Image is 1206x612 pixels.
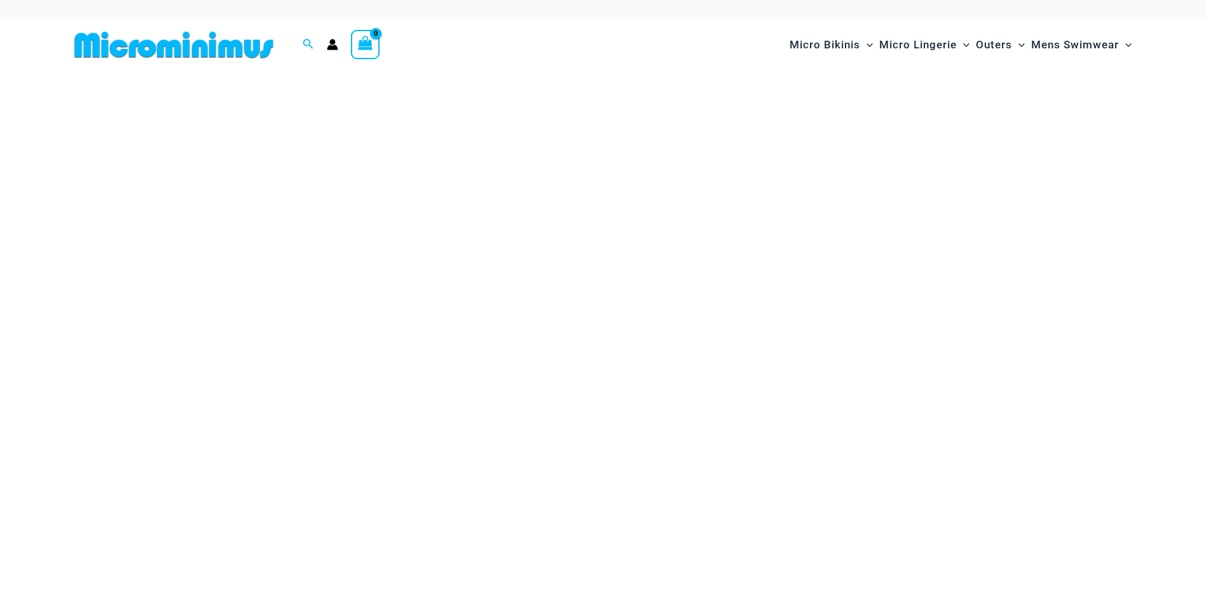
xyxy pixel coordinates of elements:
[1119,29,1132,61] span: Menu Toggle
[351,30,380,59] a: View Shopping Cart, empty
[976,29,1012,61] span: Outers
[957,29,970,61] span: Menu Toggle
[876,25,973,64] a: Micro LingerieMenu ToggleMenu Toggle
[327,39,338,50] a: Account icon link
[303,37,314,53] a: Search icon link
[879,29,957,61] span: Micro Lingerie
[785,24,1137,66] nav: Site Navigation
[973,25,1028,64] a: OutersMenu ToggleMenu Toggle
[860,29,873,61] span: Menu Toggle
[1012,29,1025,61] span: Menu Toggle
[790,29,860,61] span: Micro Bikinis
[69,31,278,59] img: MM SHOP LOGO FLAT
[786,25,876,64] a: Micro BikinisMenu ToggleMenu Toggle
[1028,25,1135,64] a: Mens SwimwearMenu ToggleMenu Toggle
[1031,29,1119,61] span: Mens Swimwear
